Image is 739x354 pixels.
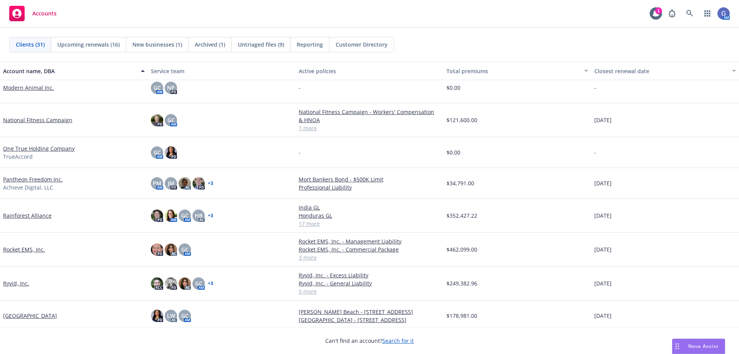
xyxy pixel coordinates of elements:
a: Accounts [6,3,60,24]
span: $249,382.96 [446,279,477,287]
img: photo [151,210,163,222]
span: Reporting [297,40,323,49]
a: Honduras GL [299,211,440,220]
span: $178,981.00 [446,312,477,320]
span: GC [181,245,189,253]
img: photo [165,210,177,222]
a: [GEOGRAPHIC_DATA] - [STREET_ADDRESS] [299,316,440,324]
span: - [594,84,596,92]
button: Nova Assist [672,339,725,354]
span: [DATE] [594,179,612,187]
span: [DATE] [594,245,612,253]
button: Service team [148,62,296,80]
img: photo [192,177,205,190]
span: $0.00 [446,148,460,156]
span: $462,099.00 [446,245,477,253]
span: $121,600.00 [446,116,477,124]
div: 1 [655,7,662,14]
span: JM [168,179,174,187]
a: Ryvid, Inc. - Excess Liability [299,271,440,279]
a: Rainforest Alliance [3,211,52,220]
span: [DATE] [594,312,612,320]
span: PM [153,179,161,187]
div: Account name, DBA [3,67,136,75]
img: photo [717,7,730,20]
span: [DATE] [594,116,612,124]
span: GC [154,84,161,92]
div: Closest renewal date [594,67,727,75]
a: [PERSON_NAME] Beach - [STREET_ADDRESS] [299,308,440,316]
button: Closest renewal date [591,62,739,80]
a: Search [682,6,697,21]
span: New businesses (1) [132,40,182,49]
a: National Fitness Campaign [3,116,72,124]
a: Ryvid, Inc. - General Liability [299,279,440,287]
a: Rocket EMS, Inc. - Commercial Package [299,245,440,253]
img: photo [165,243,177,256]
a: 1 more [299,124,440,132]
a: 3 more [299,253,440,262]
div: Total premiums [446,67,580,75]
span: Accounts [32,10,57,17]
span: [DATE] [594,211,612,220]
span: GC [195,279,202,287]
span: GC [181,312,189,320]
img: photo [151,114,163,126]
span: GC [167,116,175,124]
button: Total premiums [443,62,591,80]
img: photo [151,243,163,256]
img: photo [151,310,163,322]
span: - [299,84,301,92]
a: Mort Bankers Bond - $500K Limit [299,175,440,183]
span: Upcoming renewals (16) [57,40,120,49]
img: photo [165,146,177,159]
span: $0.00 [446,84,460,92]
span: [DATE] [594,279,612,287]
span: HB [195,211,202,220]
a: Switch app [700,6,715,21]
a: Professional Liability [299,183,440,191]
span: Archived (1) [195,40,225,49]
img: photo [179,277,191,290]
a: India GL [299,203,440,211]
span: Clients (31) [16,40,45,49]
img: photo [151,277,163,290]
a: + 3 [208,281,213,286]
span: NP [167,84,175,92]
button: Active policies [296,62,443,80]
span: LW [167,312,175,320]
span: TrueAccord [3,153,33,161]
img: photo [179,177,191,190]
a: Report a Bug [664,6,680,21]
a: 5 more [299,287,440,295]
span: - [299,148,301,156]
span: - [594,148,596,156]
a: Modern Animal Inc. [3,84,54,92]
span: $352,427.22 [446,211,477,220]
a: [GEOGRAPHIC_DATA] [3,312,57,320]
span: Untriaged files (9) [238,40,284,49]
a: Rocket EMS, Inc. [3,245,45,253]
a: + 3 [208,213,213,218]
a: + 3 [208,181,213,186]
a: Rocket EMS, Inc. - Management Liability [299,237,440,245]
span: Can't find an account? [325,337,414,345]
a: Search for it [382,337,414,344]
a: Ryvid, Inc. [3,279,29,287]
a: One True Holding Company [3,144,75,153]
div: Drag to move [672,339,682,354]
div: Active policies [299,67,440,75]
img: photo [165,277,177,290]
a: & HNOA [299,116,440,124]
a: National Fitness Campaign - Workers' Compensation [299,108,440,116]
a: 17 more [299,220,440,228]
span: $34,791.00 [446,179,474,187]
div: Service team [151,67,293,75]
span: Nova Assist [688,343,719,349]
